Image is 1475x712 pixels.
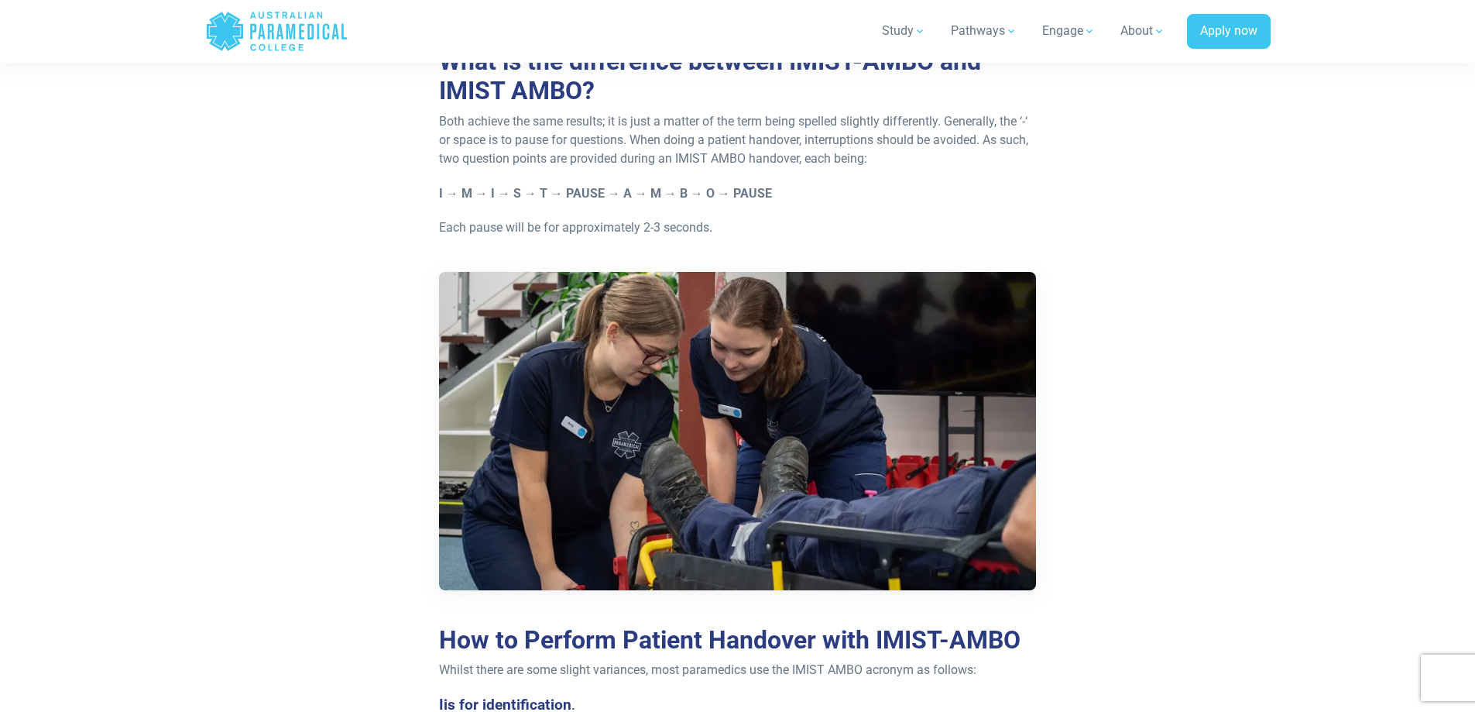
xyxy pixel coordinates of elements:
[439,186,772,201] strong: I → M → I → S → T → PAUSE → A → M → B → O → PAUSE
[439,46,1037,106] h2: What is the difference between IMIST-AMBO and IMIST AMBO?
[439,625,1020,655] span: How to Perform Patient Handover with IMIST-AMBO
[1111,9,1175,53] a: About
[439,112,1037,168] p: Both achieve the same results; it is just a matter of the term being spelled slightly differently...
[1033,9,1105,53] a: Engage
[1187,14,1271,50] a: Apply now
[942,9,1027,53] a: Pathways
[873,9,935,53] a: Study
[205,6,348,57] a: Australian Paramedical College
[439,662,976,677] span: Whilst there are some slight variances, most paramedics use the IMIST AMBO acronym as follows:
[439,218,1037,237] p: Each pause will be for approximately 2-3 seconds.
